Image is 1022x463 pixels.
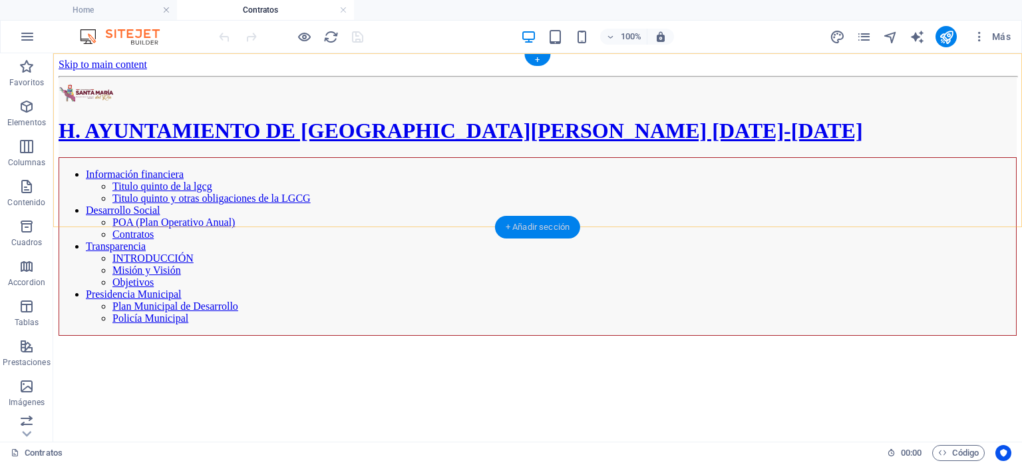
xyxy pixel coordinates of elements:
button: Más [967,26,1016,47]
button: pages [856,29,872,45]
i: AI Writer [910,29,925,45]
p: Imágenes [9,397,45,408]
h6: 100% [620,29,641,45]
i: Páginas (Ctrl+Alt+S) [856,29,872,45]
button: design [829,29,845,45]
button: publish [936,26,957,47]
button: navigator [882,29,898,45]
button: Haz clic para salir del modo de previsualización y seguir editando [296,29,312,45]
i: Diseño (Ctrl+Alt+Y) [830,29,845,45]
p: Favoritos [9,77,44,88]
i: Volver a cargar página [323,29,339,45]
p: Tablas [15,317,39,328]
p: Contenido [7,197,45,208]
span: : [910,448,912,458]
button: Usercentrics [995,445,1011,461]
h4: Contratos [177,3,354,17]
img: Editor Logo [77,29,176,45]
p: Accordion [8,277,45,288]
button: reload [323,29,339,45]
p: Columnas [8,157,46,168]
h6: Tiempo de la sesión [887,445,922,461]
span: Más [973,30,1011,43]
a: Haz clic para cancelar la selección y doble clic para abrir páginas [11,445,63,461]
button: Código [932,445,985,461]
button: 100% [600,29,647,45]
p: Cuadros [11,237,43,248]
button: text_generator [909,29,925,45]
span: Código [938,445,979,461]
p: Elementos [7,117,46,128]
a: Skip to main content [5,5,94,17]
div: + [524,54,550,66]
i: Publicar [939,29,954,45]
i: Navegador [883,29,898,45]
span: 00 00 [901,445,922,461]
div: + Añadir sección [495,216,580,238]
p: Prestaciones [3,357,50,368]
i: Al redimensionar, ajustar el nivel de zoom automáticamente para ajustarse al dispositivo elegido. [655,31,667,43]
